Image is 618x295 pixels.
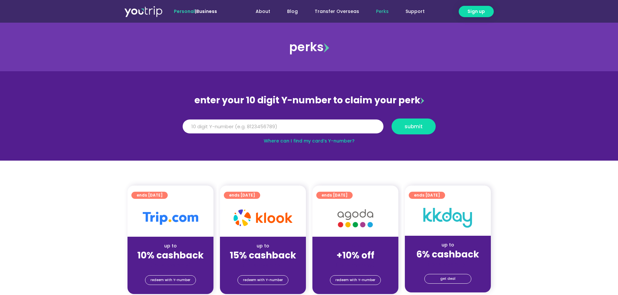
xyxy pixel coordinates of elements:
a: Business [196,8,217,15]
div: (for stays only) [318,261,393,268]
nav: Menu [235,6,433,17]
a: Where can I find my card’s Y-number? [264,138,355,144]
input: 10 digit Y-number (e.g. 8123456789) [183,119,383,134]
div: up to [410,242,486,248]
span: submit [405,124,423,129]
span: | [174,8,217,15]
div: (for stays only) [410,260,486,267]
strong: +10% off [336,249,374,262]
a: Perks [368,6,397,17]
span: redeem with Y-number [335,276,375,285]
a: redeem with Y-number [145,275,196,285]
div: enter your 10 digit Y-number to claim your perk [179,92,439,109]
div: (for stays only) [225,261,301,268]
a: Sign up [459,6,494,17]
form: Y Number [183,119,436,139]
div: (for stays only) [133,261,208,268]
button: submit [392,119,436,134]
div: up to [133,243,208,249]
a: redeem with Y-number [237,275,288,285]
a: Blog [279,6,306,17]
span: ends [DATE] [229,192,255,199]
span: get deal [440,274,455,283]
a: About [247,6,279,17]
span: ends [DATE] [137,192,163,199]
span: redeem with Y-number [243,276,283,285]
span: Sign up [467,8,485,15]
span: redeem with Y-number [151,276,190,285]
span: ends [DATE] [321,192,347,199]
a: redeem with Y-number [330,275,381,285]
strong: 6% cashback [416,248,479,261]
a: ends [DATE] [409,192,445,199]
a: Support [397,6,433,17]
strong: 10% cashback [137,249,204,262]
a: ends [DATE] [131,192,168,199]
a: get deal [424,274,471,284]
a: ends [DATE] [316,192,353,199]
span: Personal [174,8,195,15]
a: ends [DATE] [224,192,260,199]
div: up to [225,243,301,249]
span: ends [DATE] [414,192,440,199]
strong: 15% cashback [230,249,296,262]
span: up to [349,243,361,249]
a: Transfer Overseas [306,6,368,17]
